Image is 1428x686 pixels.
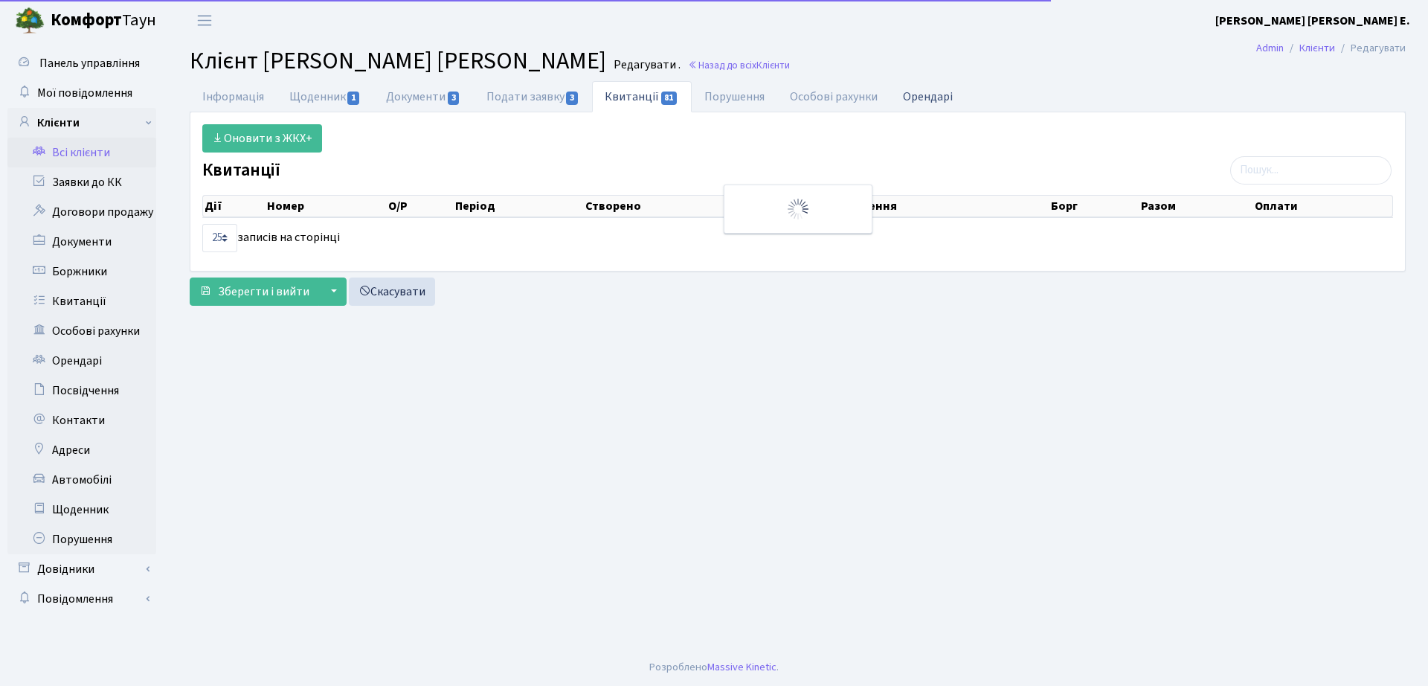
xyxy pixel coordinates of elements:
a: Орендарі [7,346,156,376]
span: Клієнт [PERSON_NAME] [PERSON_NAME] [190,44,606,78]
a: Орендарі [890,81,965,112]
a: Порушення [692,81,777,112]
label: Квитанції [202,160,280,182]
a: Квитанції [7,286,156,316]
span: Таун [51,8,156,33]
a: Особові рахунки [7,316,156,346]
a: Щоденник [7,495,156,525]
nav: breadcrumb [1234,33,1428,64]
span: 1 [347,92,359,105]
a: Довідники [7,554,156,584]
a: Документи [7,227,156,257]
select: записів на сторінці [202,224,237,252]
a: Договори продажу [7,197,156,227]
b: [PERSON_NAME] [PERSON_NAME] Е. [1215,13,1410,29]
th: О/Р [387,196,454,217]
th: Приміщення [823,196,1049,217]
a: Боржники [7,257,156,286]
a: Заявки до КК [7,167,156,197]
li: Редагувати [1335,40,1406,57]
a: Квитанції [592,81,691,112]
a: Посвідчення [7,376,156,405]
b: Комфорт [51,8,122,32]
span: Мої повідомлення [37,85,132,101]
button: Зберегти і вийти [190,278,319,306]
span: 3 [448,92,460,105]
span: Клієнти [756,58,790,72]
th: Номер [266,196,387,217]
a: Назад до всіхКлієнти [688,58,790,72]
a: [PERSON_NAME] [PERSON_NAME] Е. [1215,12,1410,30]
a: Всі клієнти [7,138,156,167]
a: Автомобілі [7,465,156,495]
a: Скасувати [349,278,435,306]
a: Мої повідомлення [7,78,156,108]
img: Обробка... [786,197,810,221]
span: Зберегти і вийти [218,283,309,300]
span: 81 [661,92,678,105]
button: Переключити навігацію [186,8,223,33]
th: Разом [1139,196,1254,217]
th: Дії [203,196,266,217]
small: Редагувати . [611,58,681,72]
a: Щоденник [277,81,373,112]
th: Створено [584,196,761,217]
label: записів на сторінці [202,224,340,252]
a: Клієнти [7,108,156,138]
div: Розроблено . [649,659,779,676]
a: Подати заявку [474,81,592,112]
a: Панель управління [7,48,156,78]
a: Admin [1256,40,1284,56]
a: Інформація [190,81,277,112]
a: Особові рахунки [777,81,890,112]
input: Пошук... [1230,156,1392,185]
th: Період [454,196,584,217]
a: Порушення [7,525,156,554]
span: Панель управління [39,55,140,71]
img: logo.png [15,6,45,36]
a: Massive Kinetic [707,659,776,675]
a: Клієнти [1299,40,1335,56]
th: Борг [1049,196,1139,217]
a: Документи [373,81,473,112]
span: 3 [566,92,578,105]
a: Адреси [7,435,156,465]
a: Оновити з ЖКХ+ [202,124,322,153]
a: Контакти [7,405,156,435]
th: Оплати [1253,196,1392,217]
a: Повідомлення [7,584,156,614]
